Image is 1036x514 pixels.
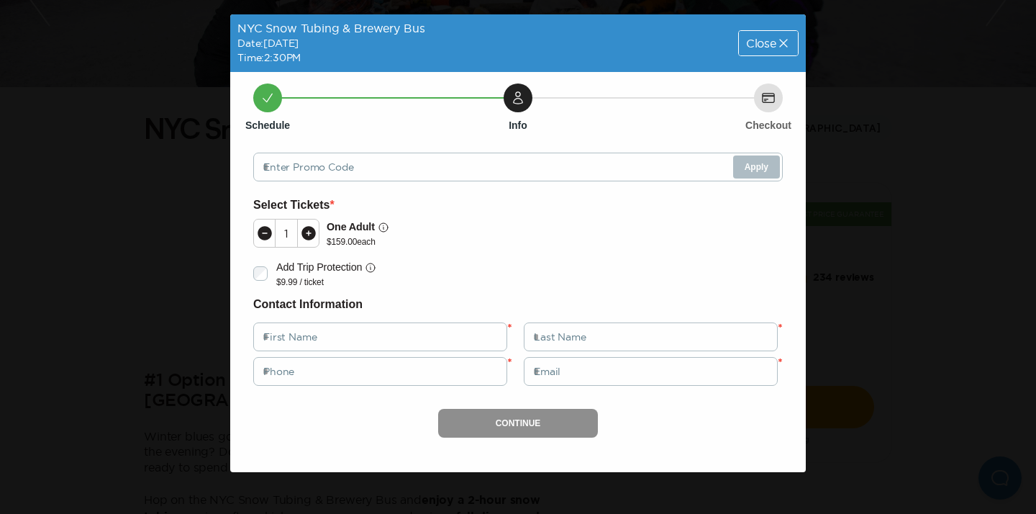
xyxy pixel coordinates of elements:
span: Date: [DATE] [237,37,299,49]
p: $9.99 / ticket [276,276,376,288]
p: One Adult [327,219,375,235]
h6: Contact Information [253,295,783,314]
h6: Info [509,118,527,132]
h6: Schedule [245,118,290,132]
span: Close [746,37,776,49]
h6: Select Tickets [253,196,783,215]
span: NYC Snow Tubing & Brewery Bus [237,22,424,35]
h6: Checkout [745,118,791,132]
p: Add Trip Protection [276,259,362,276]
span: Time: 2:30PM [237,52,301,63]
div: 1 [276,227,297,239]
p: $ 159.00 each [327,236,389,248]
